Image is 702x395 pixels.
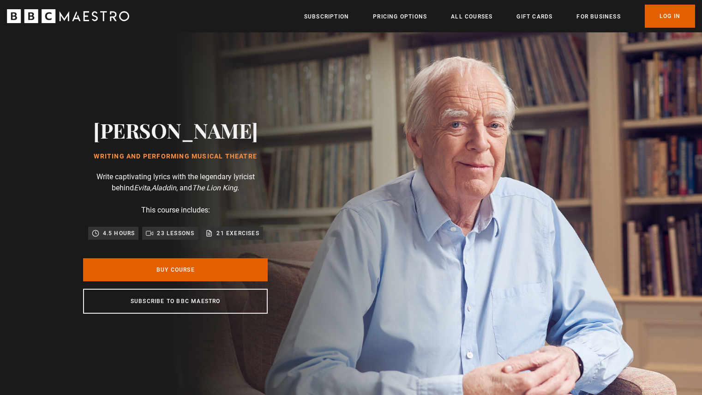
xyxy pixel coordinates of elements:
p: 23 lessons [157,229,194,238]
p: Write captivating lyrics with the legendary lyricist behind , , and . [83,171,268,194]
a: Log In [645,5,695,28]
p: This course includes: [141,205,210,216]
nav: Primary [304,5,695,28]
svg: BBC Maestro [7,9,129,23]
a: Subscribe to BBC Maestro [83,289,268,314]
p: 21 exercises [216,229,259,238]
a: For business [576,12,620,21]
a: Subscription [304,12,349,21]
i: The Lion King [192,183,237,192]
a: Gift Cards [516,12,552,21]
a: Pricing Options [373,12,427,21]
i: Evita [134,183,150,192]
i: Aladdin [151,183,176,192]
a: All Courses [451,12,492,21]
h1: Writing and Performing Musical Theatre [93,153,258,160]
h2: [PERSON_NAME] [93,118,258,142]
p: 4.5 hours [103,229,135,238]
a: Buy Course [83,258,268,281]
